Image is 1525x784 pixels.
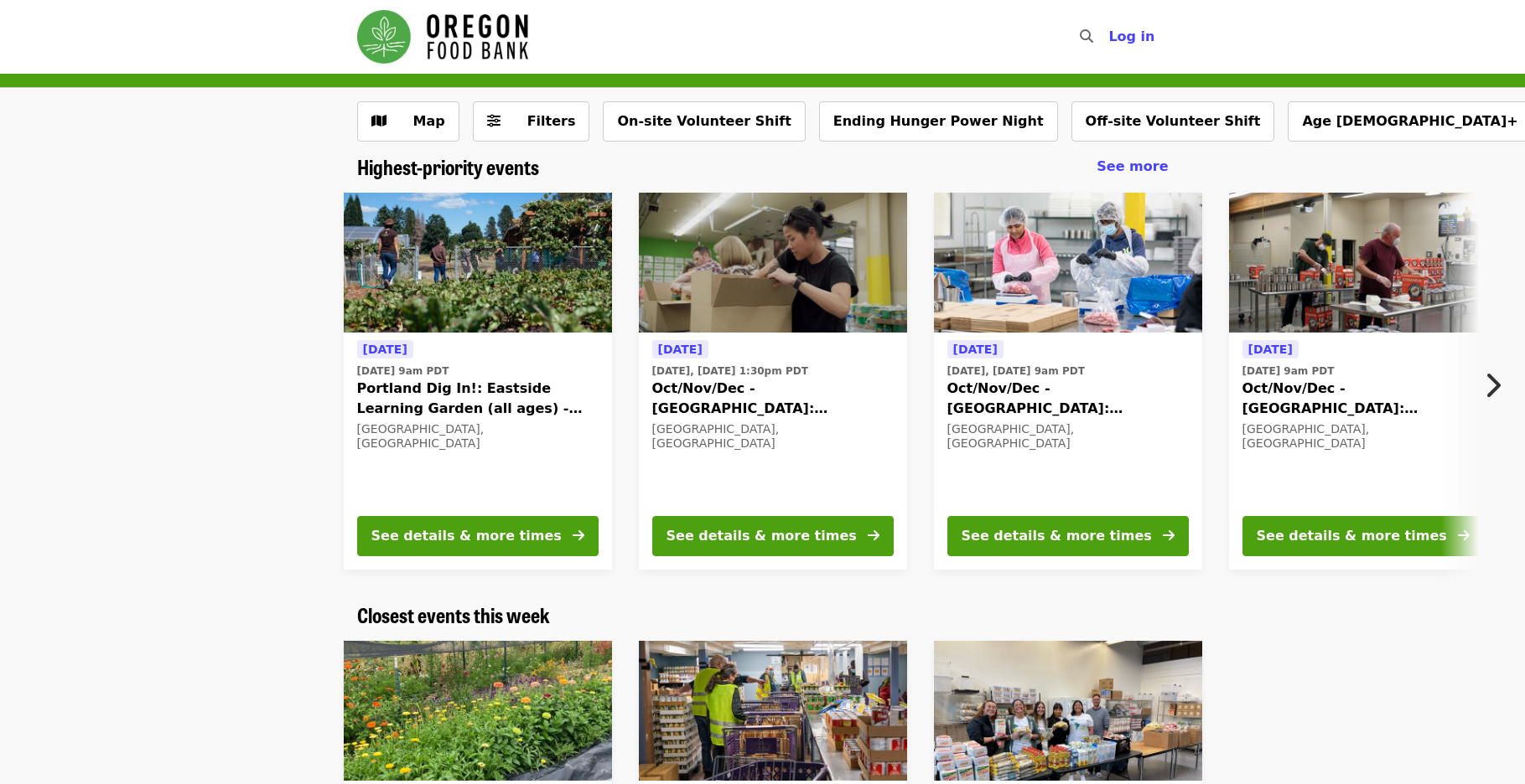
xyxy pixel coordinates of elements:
span: Filters [527,113,576,129]
span: Portland Dig In!: Eastside Learning Garden (all ages) - Aug/Sept/Oct [357,379,599,419]
i: arrow-right icon [1163,528,1175,544]
span: [DATE] [363,343,407,356]
button: See details & more times [652,516,894,556]
span: Highest-priority events [357,152,539,181]
div: See details & more times [1257,526,1447,546]
button: Off-site Volunteer Shift [1071,101,1275,142]
button: Ending Hunger Power Night [819,101,1058,142]
img: Oct/Nov/Dec - Beaverton: Repack/Sort (age 10+) organized by Oregon Food Bank [934,193,1202,333]
span: [DATE] [658,343,703,356]
time: [DATE] 9am PDT [357,364,449,379]
i: arrow-right icon [573,528,584,544]
div: See details & more times [371,526,562,546]
div: [GEOGRAPHIC_DATA], [GEOGRAPHIC_DATA] [357,422,599,451]
span: Oct/Nov/Dec - [GEOGRAPHIC_DATA]: Repack/Sort (age [DEMOGRAPHIC_DATA]+) [947,379,1189,419]
span: Oct/Nov/Dec - [GEOGRAPHIC_DATA]: Repack/Sort (age [DEMOGRAPHIC_DATA]+) [1242,379,1484,419]
button: Filters (0 selected) [473,101,590,142]
button: See details & more times [357,516,599,556]
div: Closest events this week [344,603,1182,627]
span: Map [413,113,445,129]
div: [GEOGRAPHIC_DATA], [GEOGRAPHIC_DATA] [652,422,894,451]
a: See details for "Oct/Nov/Dec - Beaverton: Repack/Sort (age 10+)" [934,193,1202,570]
span: Closest events this week [357,600,550,629]
button: Log in [1095,20,1168,54]
button: See details & more times [1242,516,1484,556]
img: Northeast Emergency Food Program - Partner Agency Support organized by Oregon Food Bank [639,641,907,781]
span: Oct/Nov/Dec - [GEOGRAPHIC_DATA]: Repack/Sort (age [DEMOGRAPHIC_DATA]+) [652,379,894,419]
span: See more [1097,158,1168,174]
a: Closest events this week [357,603,550,627]
span: [DATE] [1248,343,1293,356]
a: See details for "Oct/Nov/Dec - Portland: Repack/Sort (age 16+)" [1229,193,1497,570]
span: Log in [1108,28,1154,44]
time: [DATE] 9am PDT [1242,364,1335,379]
div: See details & more times [667,526,857,546]
div: See details & more times [962,526,1152,546]
button: Show map view [357,101,459,142]
button: On-site Volunteer Shift [603,101,805,142]
div: [GEOGRAPHIC_DATA], [GEOGRAPHIC_DATA] [1242,422,1484,451]
button: Next item [1470,362,1525,409]
i: map icon [371,113,386,129]
input: Search [1103,17,1117,57]
img: Oct/Nov/Dec - Portland: Repack/Sort (age 8+) organized by Oregon Food Bank [639,193,907,333]
div: [GEOGRAPHIC_DATA], [GEOGRAPHIC_DATA] [947,422,1189,451]
time: [DATE], [DATE] 9am PDT [947,364,1085,379]
a: See more [1097,157,1168,177]
div: Highest-priority events [344,155,1182,179]
i: search icon [1080,28,1093,44]
time: [DATE], [DATE] 1:30pm PDT [652,364,808,379]
i: chevron-right icon [1484,369,1501,401]
a: Highest-priority events [357,155,539,179]
img: Oregon Food Bank - Home [357,10,528,64]
img: Unity Farm Fall Work Party organized by Oregon Food Bank [344,641,612,781]
img: Reynolds Middle School Food Pantry - Partner Agency Support organized by Oregon Food Bank [934,641,1202,781]
span: [DATE] [953,343,998,356]
i: arrow-right icon [868,528,879,544]
a: See details for "Oct/Nov/Dec - Portland: Repack/Sort (age 8+)" [639,193,907,570]
img: Portland Dig In!: Eastside Learning Garden (all ages) - Aug/Sept/Oct organized by Oregon Food Bank [344,193,612,333]
a: See details for "Portland Dig In!: Eastside Learning Garden (all ages) - Aug/Sept/Oct" [344,193,612,570]
i: sliders-h icon [487,113,501,129]
img: Oct/Nov/Dec - Portland: Repack/Sort (age 16+) organized by Oregon Food Bank [1229,193,1497,333]
button: See details & more times [947,516,1189,556]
